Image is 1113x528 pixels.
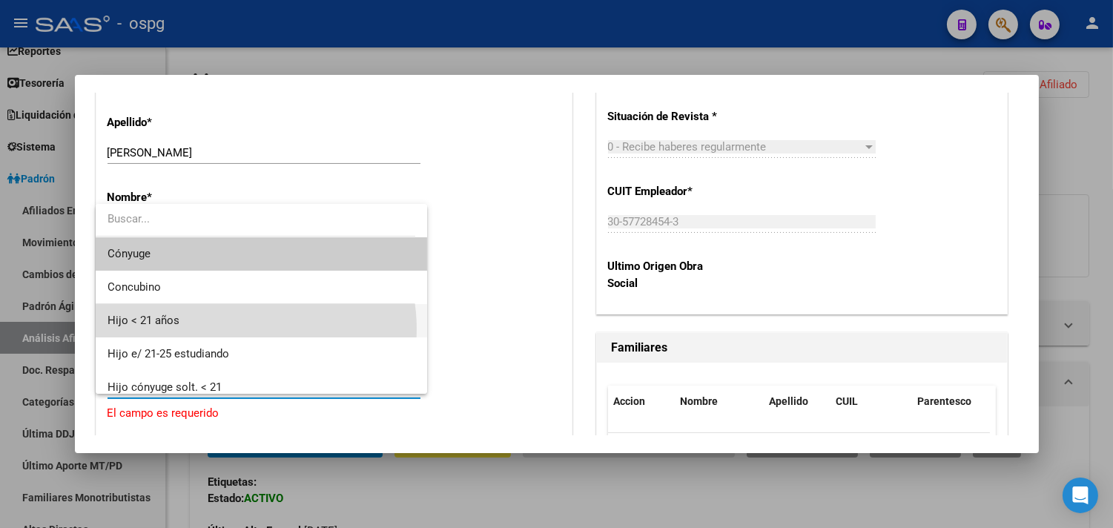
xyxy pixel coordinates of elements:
span: Hijo cónyuge solt. < 21 [108,380,222,394]
span: Cónyuge [108,247,151,260]
span: Hijo < 21 años [108,314,179,327]
span: Concubino [108,280,161,294]
div: Open Intercom Messenger [1063,478,1098,513]
span: Hijo e/ 21-25 estudiando [108,347,229,360]
input: dropdown search [96,202,415,236]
